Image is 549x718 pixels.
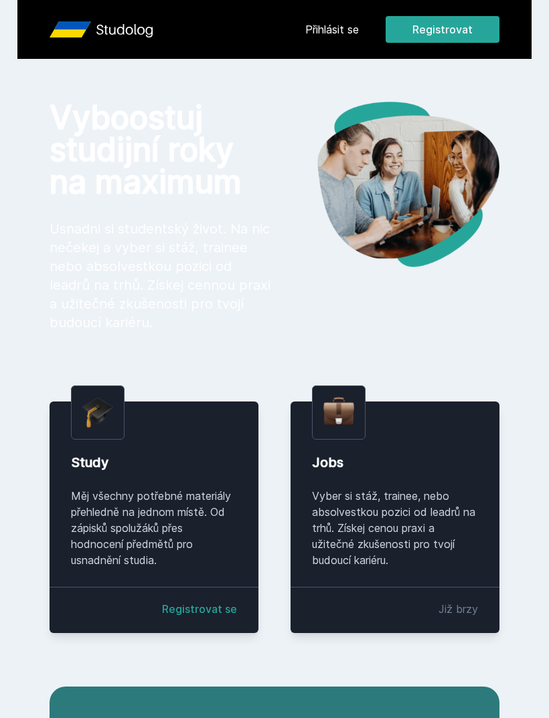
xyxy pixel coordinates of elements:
div: Již brzy [439,601,478,617]
div: Jobs [312,453,478,472]
a: Registrovat se [162,601,237,617]
div: Měj všechny potřebné materiály přehledně na jednom místě. Od zápisků spolužáků přes hodnocení pře... [71,488,237,568]
a: Přihlásit se [305,21,359,37]
p: Usnadni si studentský život. Na nic nečekej a vyber si stáž, trainee nebo absolvestkou pozici od ... [50,219,274,332]
img: graduation-cap.png [82,397,113,428]
div: Vyber si stáž, trainee, nebo absolvestkou pozici od leadrů na trhů. Získej cenou praxi a užitečné... [312,488,478,568]
img: hero.png [274,102,499,267]
h1: Vyboostuj studijní roky na maximum [50,102,274,198]
img: briefcase.png [323,394,354,428]
div: Study [71,453,237,472]
button: Registrovat [386,16,499,43]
